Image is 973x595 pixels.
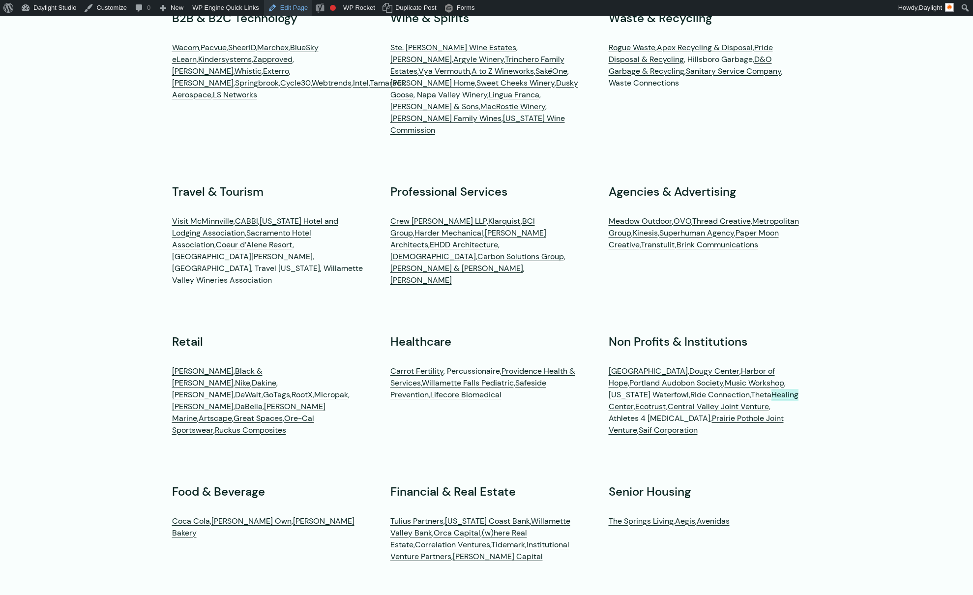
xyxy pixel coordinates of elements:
a: [PERSON_NAME] Own [211,516,292,526]
p: , , , Hillsboro Garbage, , , Waste Connections [609,42,801,89]
a: Superhuman Agency [659,228,734,238]
a: The Springs Living [609,516,674,526]
a: Institutional Venture Partners [390,539,569,562]
a: Dakine [252,378,276,388]
a: [PERSON_NAME] Architects [390,228,546,250]
a: Brink Communications [677,239,758,250]
p: , , [172,515,365,539]
a: Ecotrust [635,401,666,412]
a: Great Spaces [234,413,283,423]
h3: Healthcare [390,333,583,351]
a: [PERSON_NAME] [172,366,234,376]
div: Focus keyphrase not set [330,5,336,11]
a: [US_STATE] Waterfowl [609,389,689,400]
a: Saif Corporation [639,425,698,435]
h3: Senior Housing [609,483,801,501]
a: Crew [PERSON_NAME] LLP [390,216,487,226]
a: GoTags [263,389,290,400]
a: Dusky Goose [390,78,578,100]
a: BCI Group [390,216,535,238]
a: Rogue Waste [609,42,655,53]
a: Vya Vermouth [418,66,470,76]
a: Correlation Ventures [415,539,490,550]
a: DeWalt [235,389,262,400]
h3: Wine & Spirits [390,9,583,27]
a: Tidemark [491,539,525,550]
a: OVO [674,216,691,226]
a: [PERSON_NAME] [390,54,452,64]
h3: Non Profits & Institutions [609,333,801,351]
a: Portland Audobon Society [629,378,723,388]
a: [PERSON_NAME] Family Wines [390,113,501,123]
h3: Food & Beverage [172,483,365,501]
a: Webtrends [312,78,352,88]
a: Whistic [235,66,262,76]
a: Wacom [172,42,199,53]
a: Pride Disposal & Recycling [609,42,773,64]
a: Tamarack Aerospace [172,78,405,100]
span: Daylight [919,4,942,11]
a: Central Valley Joint Venture [668,401,769,412]
a: Sanitary Service Company [686,66,781,76]
a: Avenidas [697,516,730,526]
a: Intel [353,78,369,88]
p: , , , , , , , , , , , , , , , , [172,42,365,101]
a: LS Networks [213,89,257,100]
a: Black & [PERSON_NAME] [172,366,263,388]
a: [GEOGRAPHIC_DATA] [609,366,688,376]
h3: Professional Services [390,183,583,201]
a: Cycle30 [280,78,311,88]
a: [US_STATE] Hotel and Lodging Association [172,216,338,238]
a: [PERSON_NAME] & [PERSON_NAME] [390,263,523,273]
a: (w)here Real Estate [390,528,527,550]
a: Harbor of Hope [609,366,775,388]
a: Ste. [PERSON_NAME] Wine Estates [390,42,516,53]
a: [PERSON_NAME] [172,389,234,400]
a: [PERSON_NAME] [172,78,234,88]
a: D&O Garbage & Recycling [609,54,772,76]
a: [PERSON_NAME] [172,66,234,76]
a: Ore-Cal Sportswear [172,413,314,435]
h3: Travel & Tourism [172,183,365,201]
a: BlueSky eLearn [172,42,319,64]
a: ThetaHealing Center [609,389,798,412]
h3: B2B & B2C Technology [172,9,365,27]
p: , , , , , [GEOGRAPHIC_DATA][PERSON_NAME], [GEOGRAPHIC_DATA], Travel [US_STATE], Willamette Valley... [172,215,365,286]
a: Trinchero Family Estates [390,54,564,76]
h3: Waste & Recycling [609,9,801,27]
a: Paper Moon Creative [609,228,779,250]
a: Metropolitan Group [609,216,799,238]
a: Artscape [199,413,232,423]
a: Transtulit [641,239,675,250]
a: Zapproved [253,54,293,64]
a: Music Workshop [725,378,784,388]
a: EHDD Architecture [430,239,498,250]
a: Aegis [675,516,695,526]
a: DaBella [235,401,263,412]
a: Sweet Cheeks Winery [476,78,555,88]
p: , , , , , , , , [390,515,583,563]
a: Tulius Partners [390,516,443,526]
a: CABBI [235,216,258,226]
h3: Retail [172,333,365,351]
h3: Financial & Real Estate [390,483,583,501]
a: Nike [235,378,250,388]
a: A to Z Wineworks [472,66,534,76]
p: , , , , , , , , [609,215,801,251]
a: SheerID [228,42,256,53]
a: Carrot Fertility [390,366,443,376]
a: Sacramento Hotel Association [172,228,311,250]
a: Safeside Prevention [390,378,546,400]
a: Thread Creative [692,216,751,226]
a: Kindersystems [198,54,252,64]
a: [PERSON_NAME] Bakery [172,516,354,538]
a: [PERSON_NAME] & Sons [390,101,479,112]
p: , , , , , , , , , , Napa Valley Winery, , , , , [390,42,583,136]
a: Orca Capital [434,528,480,538]
a: Carbon Solutions Group [477,251,564,262]
a: Springbrook [235,78,279,88]
a: [US_STATE] Wine Commission [390,113,565,135]
a: RootX [292,389,313,400]
a: MacRostie Winery [480,101,545,112]
a: Marchex [257,42,289,53]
